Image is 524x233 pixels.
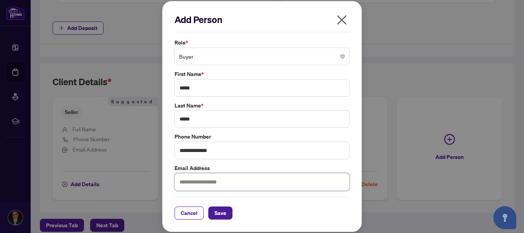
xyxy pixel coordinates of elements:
label: First Name [175,70,349,78]
span: close [336,14,348,26]
button: Open asap [493,206,516,229]
label: Role [175,38,349,47]
button: Save [208,207,232,220]
label: Last Name [175,101,349,110]
span: Save [214,207,226,219]
span: Cancel [181,207,198,219]
label: Email Address [175,164,349,172]
button: Cancel [175,207,204,220]
h2: Add Person [175,13,349,26]
span: close-circle [340,54,345,59]
label: Phone Number [175,132,349,141]
span: Buyer [179,49,345,64]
